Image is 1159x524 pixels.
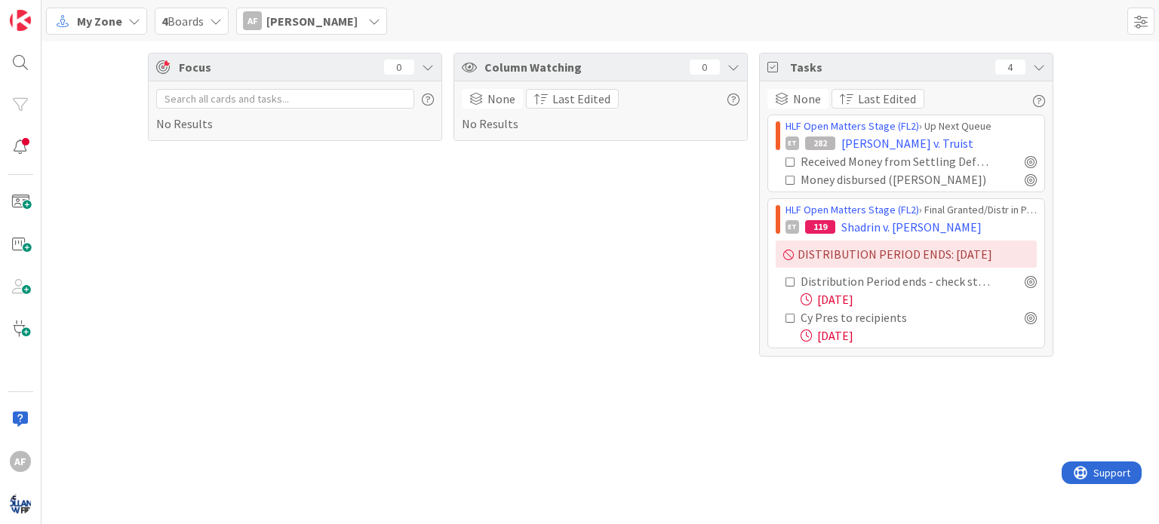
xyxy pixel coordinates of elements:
img: avatar [10,493,31,514]
button: Last Edited [832,89,924,109]
div: 282 [805,136,835,150]
div: 119 [805,220,835,234]
div: › Up Next Queue [785,118,1037,134]
span: Shadrin v. [PERSON_NAME] [841,218,982,236]
div: [DATE] [801,326,1037,345]
div: Cy Pres to recipients [801,308,960,326]
span: Support [32,2,69,20]
span: Last Edited [552,90,610,108]
div: 0 [384,60,414,75]
span: [PERSON_NAME] v. Truist [841,134,973,152]
div: 4 [995,60,1025,75]
div: [DATE] [801,290,1037,308]
div: DISTRIBUTION PERIOD ENDS: [DATE] [776,241,1037,268]
div: Received Money from Settling Defendant ([PERSON_NAME]) [801,152,991,170]
span: None [487,90,515,108]
div: › Final Granted/Distr in Progress [785,202,1037,218]
div: AF [243,11,262,30]
span: None [793,90,821,108]
b: 4 [161,14,168,29]
div: ET [785,136,799,150]
img: Visit kanbanzone.com [10,10,31,31]
div: No Results [156,89,434,133]
span: [PERSON_NAME] [266,12,358,30]
div: AF [10,451,31,472]
div: No Results [462,89,739,133]
div: Money disbursed ([PERSON_NAME]) [801,170,991,188]
div: Distribution Period ends - check stale date [801,272,991,290]
span: My Zone [77,12,122,30]
span: Column Watching [484,58,682,76]
a: HLF Open Matters Stage (FL2) [785,203,919,216]
span: Tasks [790,58,988,76]
span: Last Edited [858,90,916,108]
span: Focus [179,58,372,76]
div: ET [785,220,799,234]
div: 0 [690,60,720,75]
span: Boards [161,12,204,30]
button: Last Edited [526,89,619,109]
a: HLF Open Matters Stage (FL2) [785,119,919,133]
input: Search all cards and tasks... [156,89,414,109]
